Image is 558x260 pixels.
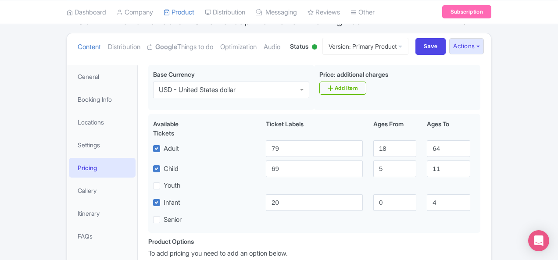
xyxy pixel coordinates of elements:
[266,140,363,157] input: Adult
[147,33,213,61] a: GoogleThings to do
[77,14,365,27] span: SUMMIT One Vanderbilt Small Group Manhattan Walking Tour
[319,82,366,95] a: Add Item
[159,86,236,94] div: USD - United States dollar
[153,119,189,138] div: Available Tickets
[310,41,319,54] div: Active
[164,215,182,225] label: Senior
[415,38,446,55] input: Save
[164,181,180,191] label: Youth
[164,164,179,174] label: Child
[78,33,101,61] a: Content
[220,33,257,61] a: Optimization
[69,135,136,155] a: Settings
[449,38,484,54] button: Actions
[368,119,422,138] div: Ages From
[290,42,308,51] span: Status
[148,249,480,259] p: To add pricing you need to add an option below.
[266,160,363,177] input: Child
[108,33,140,61] a: Distribution
[69,181,136,200] a: Gallery
[69,89,136,109] a: Booking Info
[319,70,388,79] label: Price: additional charges
[528,230,549,251] div: Open Intercom Messenger
[69,67,136,86] a: General
[155,42,177,52] strong: Google
[69,203,136,223] a: Itinerary
[322,38,408,55] a: Version: Primary Product
[69,226,136,246] a: FAQs
[164,144,179,154] label: Adult
[261,119,368,138] div: Ticket Labels
[266,194,363,211] input: Infant
[442,5,491,18] a: Subscription
[264,33,280,61] a: Audio
[148,237,194,246] div: Product Options
[69,112,136,132] a: Locations
[164,198,180,208] label: Infant
[153,71,195,78] span: Base Currency
[69,158,136,178] a: Pricing
[422,119,475,138] div: Ages To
